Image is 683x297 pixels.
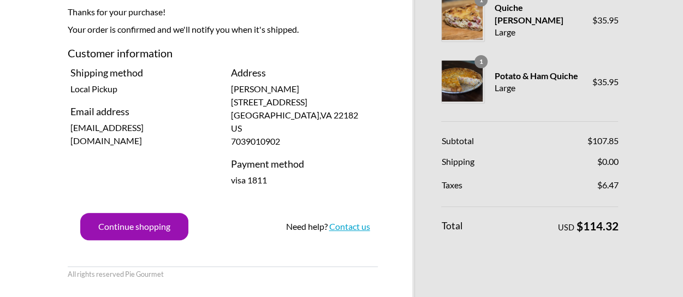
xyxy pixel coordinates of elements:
[70,121,215,147] p: [EMAIL_ADDRESS][DOMAIN_NAME]
[68,269,164,280] li: All rights reserved Pie Gourmet
[231,174,375,187] p: visa 1811
[286,220,370,233] div: Need help?
[70,82,215,96] p: Local Pickup
[68,5,378,23] h2: Thanks for your purchase!
[68,45,378,66] h3: Customer information
[231,66,375,80] h4: Address
[231,136,280,146] span: 7039010902
[442,61,483,102] img: Potato & Ham Quiche
[231,97,307,107] span: [STREET_ADDRESS]
[70,104,215,119] h4: Email address
[70,66,215,80] h4: Shipping method
[474,55,488,68] span: 1
[68,23,378,40] p: Your order is confirmed and we'll notify you when it's shipped.
[231,110,358,120] span: [GEOGRAPHIC_DATA] , VA
[231,84,299,94] span: [PERSON_NAME]
[334,110,358,120] span: 22182
[329,221,370,231] a: Contact us
[80,213,188,240] button: Continue shopping
[231,123,242,133] span: US
[231,157,375,171] h4: Payment method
